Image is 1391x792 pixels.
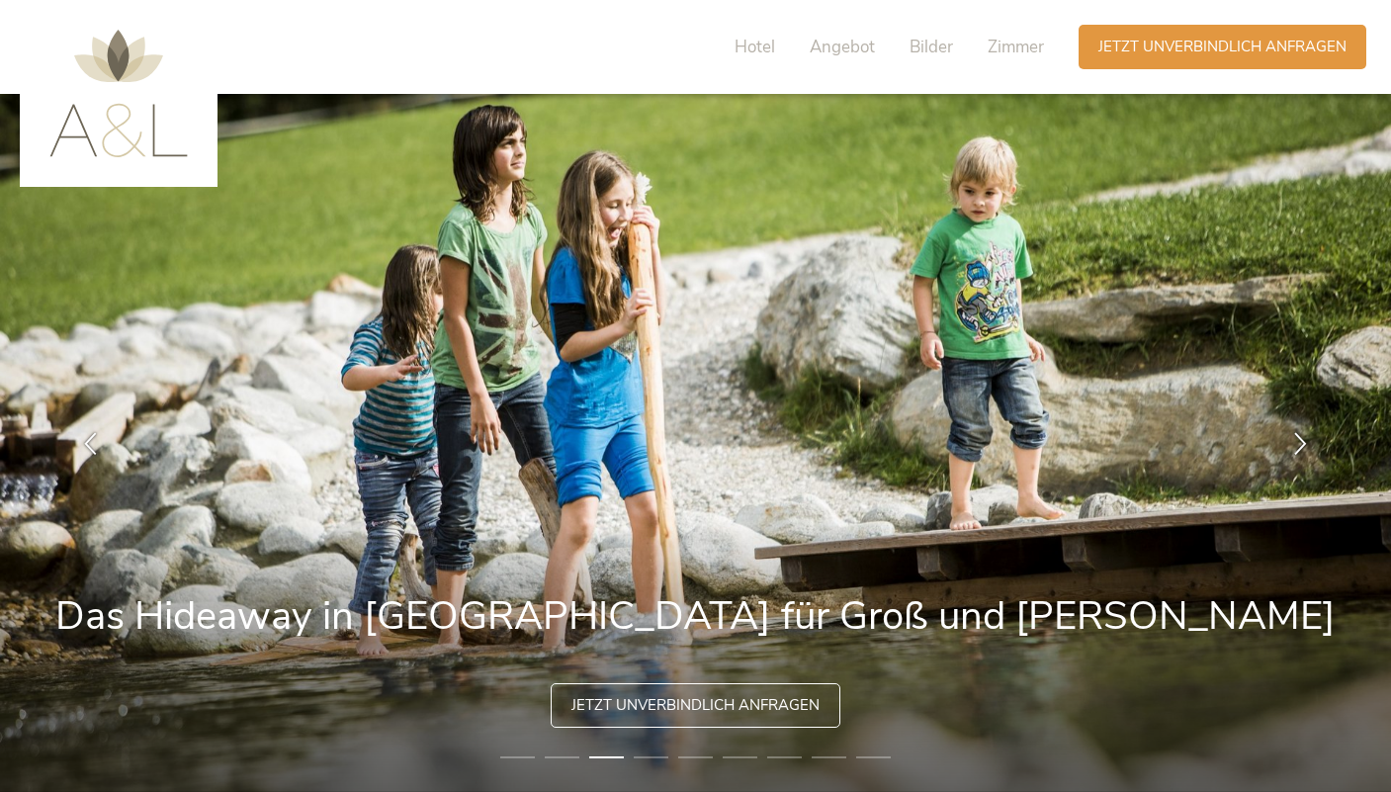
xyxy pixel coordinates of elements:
[49,30,188,157] img: AMONTI & LUNARIS Wellnessresort
[571,695,820,716] span: Jetzt unverbindlich anfragen
[910,36,953,58] span: Bilder
[735,36,775,58] span: Hotel
[1098,37,1347,57] span: Jetzt unverbindlich anfragen
[810,36,875,58] span: Angebot
[988,36,1044,58] span: Zimmer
